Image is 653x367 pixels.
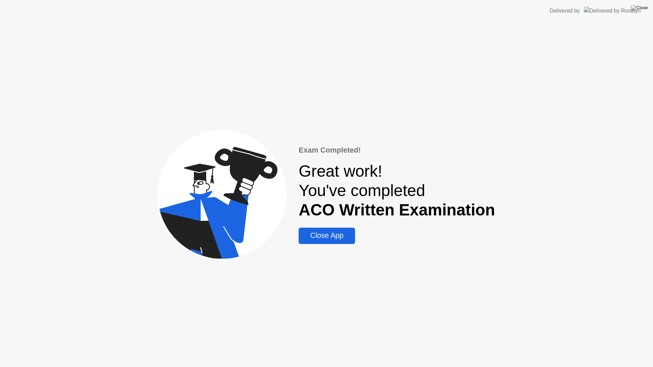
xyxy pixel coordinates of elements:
[299,161,495,220] div: Great work! You've completed
[550,7,580,15] div: Delivered by
[299,201,495,219] b: ACO Written Examination
[299,145,495,156] div: Exam Completed!
[584,7,641,15] img: Delivered by Rosalyn
[299,228,355,244] button: Close App
[631,5,648,11] img: Close
[301,231,353,240] div: Close App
